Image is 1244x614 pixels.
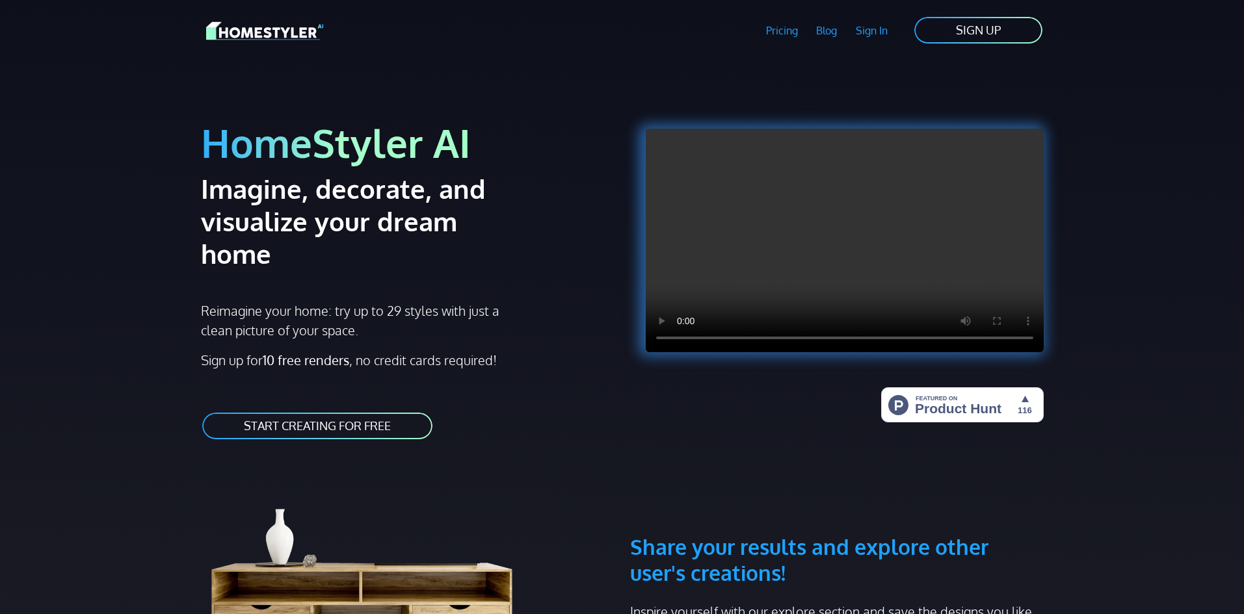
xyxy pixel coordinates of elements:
a: Blog [807,16,847,45]
img: HomeStyler AI logo [206,19,323,42]
h2: Imagine, decorate, and visualize your dream home [201,172,532,270]
p: Sign up for , no credit cards required! [201,350,615,370]
a: START CREATING FOR FREE [201,411,434,441]
h3: Share your results and explore other user's creations! [630,472,1044,586]
strong: 10 free renders [263,352,349,368]
a: SIGN UP [913,16,1044,45]
p: Reimagine your home: try up to 29 styles with just a clean picture of your space. [201,301,511,340]
h1: HomeStyler AI [201,118,615,167]
img: HomeStyler AI - Interior Design Made Easy: One Click to Your Dream Home | Product Hunt [881,387,1044,422]
a: Pricing [756,16,807,45]
a: Sign In [847,16,897,45]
